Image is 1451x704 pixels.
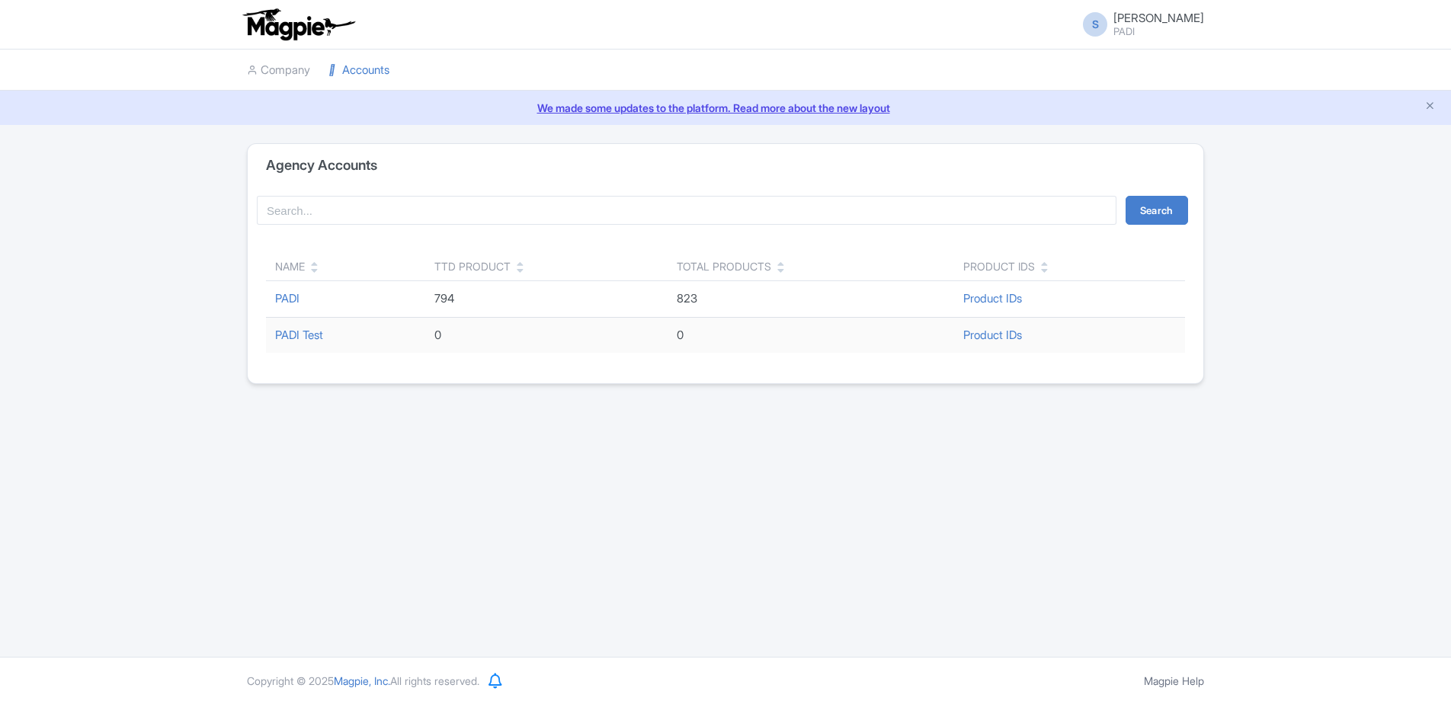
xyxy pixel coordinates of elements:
[1083,12,1107,37] span: S
[1113,27,1204,37] small: PADI
[1074,12,1204,37] a: S [PERSON_NAME] PADI
[1424,98,1436,116] button: Close announcement
[963,291,1022,306] a: Product IDs
[425,317,668,353] td: 0
[266,158,377,173] h4: Agency Accounts
[963,328,1022,342] a: Product IDs
[275,328,323,342] a: PADI Test
[963,258,1035,274] div: Product IDs
[668,317,954,353] td: 0
[434,258,511,274] div: TTD Product
[275,291,299,306] a: PADI
[275,258,305,274] div: Name
[1144,674,1204,687] a: Magpie Help
[1113,11,1204,25] span: [PERSON_NAME]
[668,281,954,318] td: 823
[247,50,310,91] a: Company
[9,100,1442,116] a: We made some updates to the platform. Read more about the new layout
[677,258,771,274] div: Total Products
[425,281,668,318] td: 794
[238,673,488,689] div: Copyright © 2025 All rights reserved.
[1126,196,1188,225] button: Search
[328,50,389,91] a: Accounts
[334,674,390,687] span: Magpie, Inc.
[257,196,1116,225] input: Search...
[239,8,357,41] img: logo-ab69f6fb50320c5b225c76a69d11143b.png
